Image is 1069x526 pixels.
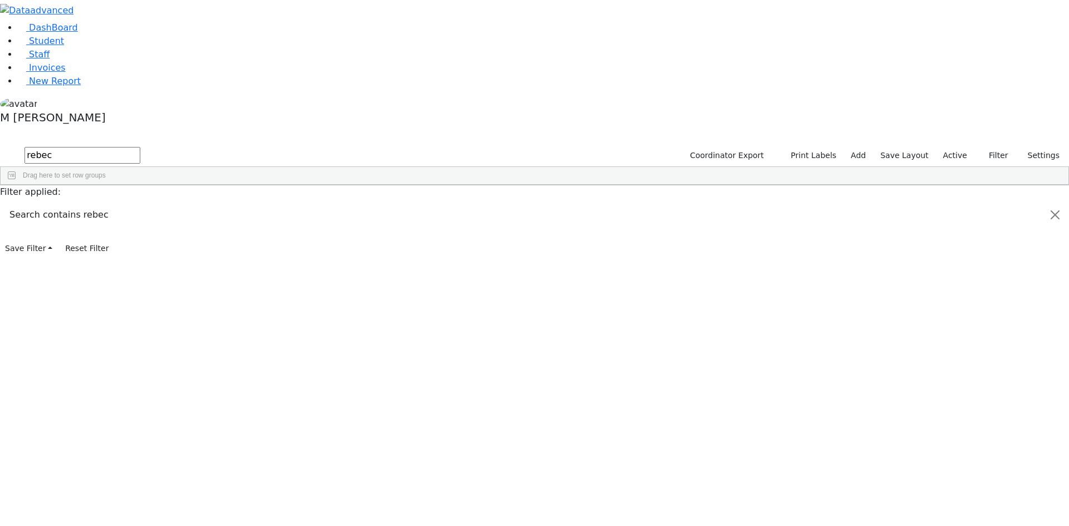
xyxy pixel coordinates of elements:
[18,62,66,73] a: Invoices
[60,240,114,257] button: Reset Filter
[18,76,81,86] a: New Report
[18,22,78,33] a: DashBoard
[24,147,140,164] input: Search
[23,171,106,179] span: Drag here to set row groups
[683,147,769,164] button: Coordinator Export
[875,147,933,164] button: Save Layout
[29,36,64,46] span: Student
[1042,199,1068,230] button: Close
[29,49,50,60] span: Staff
[846,147,871,164] a: Add
[974,147,1013,164] button: Filter
[29,76,81,86] span: New Report
[29,22,78,33] span: DashBoard
[938,147,972,164] label: Active
[18,36,64,46] a: Student
[1013,147,1065,164] button: Settings
[778,147,841,164] button: Print Labels
[29,62,66,73] span: Invoices
[18,49,50,60] a: Staff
